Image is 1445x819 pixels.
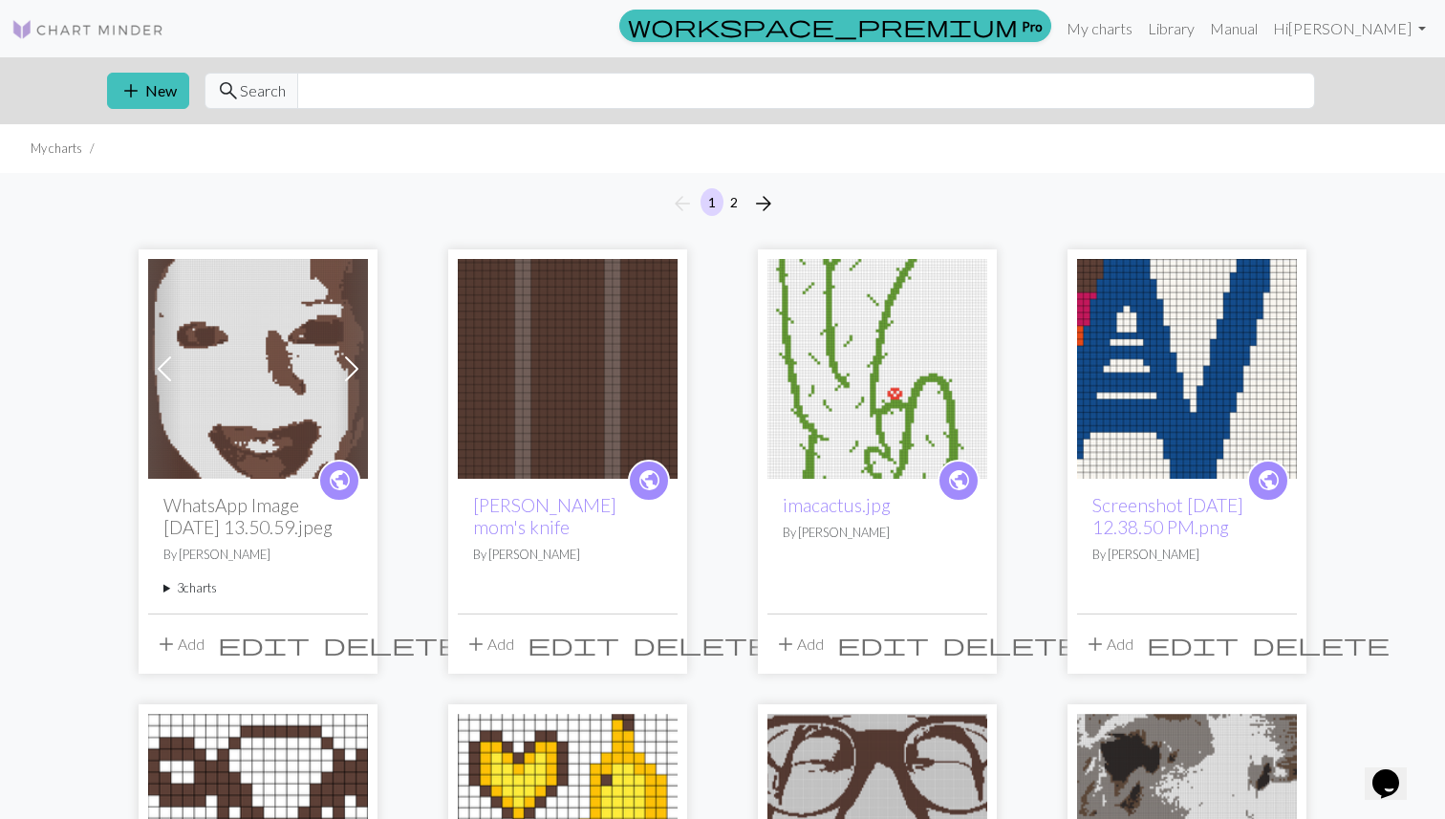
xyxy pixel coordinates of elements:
span: delete [942,631,1080,657]
img: Screenshot 2025-03-28 12.38.50 PM.png [1077,259,1297,479]
span: add [119,77,142,104]
a: cole sprouse's mom's knife [458,357,678,376]
span: edit [837,631,929,657]
img: Logo [11,18,164,41]
span: edit [528,631,619,657]
i: Edit [528,633,619,656]
a: Library [1140,10,1202,48]
a: Manual [1202,10,1265,48]
i: Edit [1147,633,1239,656]
span: delete [633,631,770,657]
img: cole sprouse's mom's knife [458,259,678,479]
button: Add [458,626,521,662]
span: delete [1252,631,1390,657]
button: Edit [211,626,316,662]
a: public [318,460,360,502]
button: Delete [1245,626,1396,662]
p: By [PERSON_NAME] [473,546,662,564]
button: Delete [316,626,467,662]
i: Edit [218,633,310,656]
span: edit [218,631,310,657]
span: edit [1147,631,1239,657]
span: Search [240,79,286,102]
button: Edit [521,626,626,662]
span: public [637,465,661,495]
img: WhatsApp Image 2025-09-01 at 13.50.59.jpeg [148,259,368,479]
a: Pro [619,10,1051,42]
span: add [464,631,487,657]
span: search [217,77,240,104]
a: imacactus.jpg [783,494,891,516]
a: public [628,460,670,502]
button: Edit [830,626,936,662]
span: public [328,465,352,495]
a: [PERSON_NAME] mom's knife [473,494,616,538]
span: add [774,631,797,657]
p: By [PERSON_NAME] [163,546,353,564]
a: Copy of IMG-20250605-WA0000.jpg [767,357,987,376]
i: public [328,462,352,500]
nav: Page navigation [663,188,783,219]
a: Hi[PERSON_NAME] [1265,10,1434,48]
iframe: chat widget [1365,743,1426,800]
img: Copy of IMG-20250605-WA0000.jpg [767,259,987,479]
span: arrow_forward [752,190,775,217]
i: public [947,462,971,500]
span: delete [323,631,461,657]
span: workspace_premium [628,12,1018,39]
button: Add [767,626,830,662]
button: New [107,73,189,109]
button: Add [148,626,211,662]
p: By [PERSON_NAME] [783,524,972,542]
a: WhatsApp Image 2025-09-01 at 13.50.59.jpeg [148,357,368,376]
button: Delete [936,626,1087,662]
a: public [938,460,980,502]
span: public [1257,465,1281,495]
a: public [1247,460,1289,502]
button: Add [1077,626,1140,662]
span: add [155,631,178,657]
h2: WhatsApp Image [DATE] 13.50.59.jpeg [163,494,353,538]
i: public [637,462,661,500]
button: Next [744,188,783,219]
i: public [1257,462,1281,500]
a: Screenshot 2025-03-28 12.38.50 PM.png [1077,357,1297,376]
button: 2 [722,188,745,216]
li: My charts [31,140,82,158]
span: public [947,465,971,495]
i: Next [752,192,775,215]
button: Edit [1140,626,1245,662]
i: Edit [837,633,929,656]
a: Screenshot [DATE] 12.38.50 PM.png [1092,494,1243,538]
span: add [1084,631,1107,657]
p: By [PERSON_NAME] [1092,546,1282,564]
a: My charts [1059,10,1140,48]
summary: 3charts [163,579,353,597]
button: 1 [701,188,723,216]
button: Delete [626,626,777,662]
